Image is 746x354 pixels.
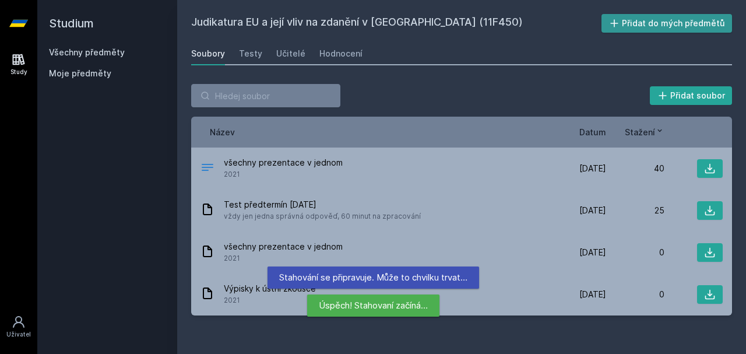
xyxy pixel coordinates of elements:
span: vždy jen jedna správná odpověď, 60 minut na zpracování [224,211,421,222]
div: .PDF [200,160,214,177]
button: Přidat soubor [650,86,733,105]
div: 0 [606,289,664,300]
a: Study [2,47,35,82]
div: Hodnocení [319,48,363,59]
span: [DATE] [579,205,606,216]
a: Všechny předměty [49,47,125,57]
button: Stažení [625,126,664,138]
div: Uživatel [6,330,31,339]
a: Soubory [191,42,225,65]
div: 25 [606,205,664,216]
span: Test předtermín [DATE] [224,199,421,211]
a: Učitelé [276,42,305,65]
span: [DATE] [579,247,606,258]
span: 2021 [224,295,316,306]
div: Testy [239,48,262,59]
input: Hledej soubor [191,84,340,107]
span: Moje předměty [49,68,111,79]
span: všechny prezentace v jednom [224,157,343,169]
span: Stažení [625,126,655,138]
div: Study [10,68,27,76]
span: [DATE] [579,163,606,174]
div: Úspěch! Stahovaní začíná… [307,295,439,317]
h2: Judikatura EU a její vliv na zdanění v [GEOGRAPHIC_DATA] (11F450) [191,14,601,33]
button: Název [210,126,235,138]
span: [DATE] [579,289,606,300]
div: 40 [606,163,664,174]
a: Hodnocení [319,42,363,65]
div: Stahování se připravuje. Může to chvilku trvat… [268,267,479,289]
a: Testy [239,42,262,65]
a: Uživatel [2,309,35,345]
button: Přidat do mých předmětů [601,14,733,33]
span: 2021 [224,169,343,180]
div: Soubory [191,48,225,59]
div: 0 [606,247,664,258]
div: Učitelé [276,48,305,59]
button: Datum [579,126,606,138]
span: všechny prezentace v jednom [224,241,343,253]
span: Výpisky k ústní zkoušce [224,283,316,295]
span: 2021 [224,253,343,264]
